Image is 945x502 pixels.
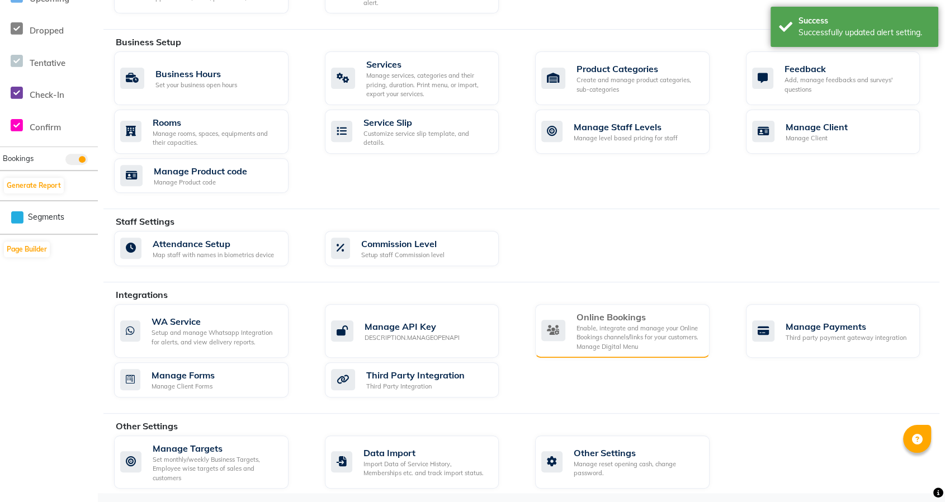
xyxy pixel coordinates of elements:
div: Attendance Setup [153,237,274,250]
div: Success [798,15,930,27]
div: Set your business open hours [155,80,237,90]
div: Manage Product code [154,164,247,178]
a: Manage Product codeManage Product code [114,158,308,193]
div: Successfully updated alert setting. [798,27,930,39]
div: Map staff with names in biometrics device [153,250,274,260]
div: Manage Staff Levels [574,120,678,134]
a: Product CategoriesCreate and manage product categories, sub-categories [535,51,729,105]
a: Attendance SetupMap staff with names in biometrics device [114,231,308,266]
button: Generate Report [4,178,64,193]
div: Add, manage feedbacks and surveys' questions [785,75,911,94]
div: Manage reset opening cash, change password. [574,460,701,478]
div: Manage Targets [153,442,280,455]
span: Dropped [30,25,64,36]
a: WA ServiceSetup and manage Whatsapp Integration for alerts, and view delivery reports. [114,304,308,358]
a: Manage FormsManage Client Forms [114,362,308,397]
div: Enable, integrate and manage your Online Bookings channels/links for your customers. Manage Digit... [577,324,701,352]
div: Set monthly/weekly Business Targets, Employee wise targets of sales and customers [153,455,280,483]
div: Services [366,58,490,71]
div: Online Bookings [577,310,701,324]
a: Commission LevelSetup staff Commission level [325,231,519,266]
a: Online BookingsEnable, integrate and manage your Online Bookings channels/links for your customer... [535,304,729,358]
div: Commission Level [361,237,445,250]
a: Third Party IntegrationThird Party Integration [325,362,519,397]
div: Create and manage product categories, sub-categories [577,75,701,94]
a: Service SlipCustomize service slip template, and details. [325,110,519,154]
a: Manage TargetsSet monthly/weekly Business Targets, Employee wise targets of sales and customers [114,435,308,489]
a: Other SettingsManage reset opening cash, change password. [535,435,729,489]
div: Setup staff Commission level [361,250,445,260]
a: FeedbackAdd, manage feedbacks and surveys' questions [746,51,940,105]
div: Rooms [153,116,280,129]
a: Manage Staff LevelsManage level based pricing for staff [535,110,729,154]
a: ServicesManage services, categories and their pricing, duration. Print menu, or import, export yo... [325,51,519,105]
span: Check-In [30,89,64,100]
div: Manage rooms, spaces, equipments and their capacities. [153,129,280,148]
span: Bookings [3,154,34,163]
a: Manage API KeyDESCRIPTION.MANAGEOPENAPI [325,304,519,358]
span: Tentative [30,58,65,68]
button: Page Builder [4,241,50,257]
div: Manage Forms [152,368,215,382]
a: Data ImportImport Data of Service History, Memberships etc. and track import status. [325,435,519,489]
a: Business HoursSet your business open hours [114,51,308,105]
div: Feedback [785,62,911,75]
div: Other Settings [574,446,701,460]
div: Customize service slip template, and details. [363,129,490,148]
div: Product Categories [577,62,701,75]
div: Import Data of Service History, Memberships etc. and track import status. [363,460,490,478]
div: Manage services, categories and their pricing, duration. Print menu, or import, export your servi... [366,71,490,99]
a: Manage ClientManage Client [746,110,940,154]
div: Manage API Key [365,320,460,333]
div: WA Service [152,315,280,328]
div: Third Party Integration [366,368,465,382]
div: Manage Client [786,120,848,134]
div: Manage level based pricing for staff [574,134,678,143]
div: Third party payment gateway integration [786,333,906,343]
div: Business Hours [155,67,237,80]
span: Segments [28,211,64,223]
div: Manage Product code [154,178,247,187]
span: Confirm [30,122,61,132]
div: Manage Payments [786,320,906,333]
div: Manage Client [786,134,848,143]
a: RoomsManage rooms, spaces, equipments and their capacities. [114,110,308,154]
div: Data Import [363,446,490,460]
div: DESCRIPTION.MANAGEOPENAPI [365,333,460,343]
div: Setup and manage Whatsapp Integration for alerts, and view delivery reports. [152,328,280,347]
div: Service Slip [363,116,490,129]
div: Third Party Integration [366,382,465,391]
div: Manage Client Forms [152,382,215,391]
a: Manage PaymentsThird party payment gateway integration [746,304,940,358]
